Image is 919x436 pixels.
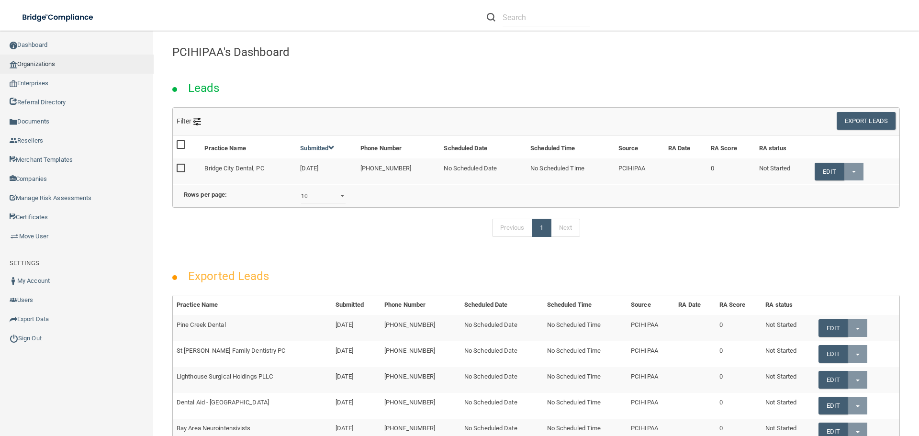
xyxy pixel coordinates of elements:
[543,393,627,419] td: No Scheduled Time
[762,315,815,341] td: Not Started
[173,295,332,315] th: Practice Name
[627,315,674,341] td: PCIHIPAA
[503,9,590,26] input: Search
[460,315,543,341] td: No Scheduled Date
[332,315,381,341] td: [DATE]
[296,158,357,184] td: [DATE]
[762,393,815,419] td: Not Started
[300,145,335,152] a: Submitted
[332,393,381,419] td: [DATE]
[440,158,527,184] td: No Scheduled Date
[10,42,17,49] img: ic_dashboard_dark.d01f4a41.png
[460,393,543,419] td: No Scheduled Date
[818,371,848,389] a: Edit
[460,295,543,315] th: Scheduled Date
[492,219,532,237] a: Previous
[527,135,615,158] th: Scheduled Time
[381,295,460,315] th: Phone Number
[381,315,460,341] td: [PHONE_NUMBER]
[10,80,17,87] img: enterprise.0d942306.png
[551,219,580,237] a: Next
[837,112,896,130] button: Export Leads
[10,257,39,269] label: SETTINGS
[10,118,17,126] img: icon-documents.8dae5593.png
[755,158,811,184] td: Not Started
[487,13,495,22] img: ic-search.3b580494.png
[818,319,848,337] a: Edit
[10,315,17,323] img: icon-export.b9366987.png
[716,367,762,393] td: 0
[10,334,18,343] img: ic_power_dark.7ecde6b1.png
[543,367,627,393] td: No Scheduled Time
[10,137,17,145] img: ic_reseller.de258add.png
[527,158,615,184] td: No Scheduled Time
[381,341,460,367] td: [PHONE_NUMBER]
[357,158,440,184] td: [PHONE_NUMBER]
[332,295,381,315] th: Submitted
[173,315,332,341] td: Pine Creek Dental
[184,191,227,198] b: Rows per page:
[707,135,755,158] th: RA Score
[543,341,627,367] td: No Scheduled Time
[357,135,440,158] th: Phone Number
[201,158,296,184] td: Bridge City Dental, PC
[818,397,848,414] a: Edit
[332,367,381,393] td: [DATE]
[762,295,815,315] th: RA status
[716,295,762,315] th: RA Score
[615,158,664,184] td: PCIHIPAA
[10,232,19,241] img: briefcase.64adab9b.png
[460,367,543,393] td: No Scheduled Date
[381,367,460,393] td: [PHONE_NUMBER]
[201,135,296,158] th: Practice Name
[674,295,715,315] th: RA Date
[707,158,755,184] td: 0
[179,263,279,290] h2: Exported Leads
[179,75,229,101] h2: Leads
[627,341,674,367] td: PCIHIPAA
[172,46,900,58] h4: PCIHIPAA's Dashboard
[173,393,332,419] td: Dental Aid - [GEOGRAPHIC_DATA]
[543,315,627,341] td: No Scheduled Time
[460,341,543,367] td: No Scheduled Date
[440,135,527,158] th: Scheduled Date
[14,8,102,27] img: bridge_compliance_login_screen.278c3ca4.svg
[615,135,664,158] th: Source
[716,341,762,367] td: 0
[627,393,674,419] td: PCIHIPAA
[532,219,551,237] a: 1
[177,117,201,125] span: Filter
[762,341,815,367] td: Not Started
[664,135,707,158] th: RA Date
[815,163,844,180] a: Edit
[627,295,674,315] th: Source
[381,393,460,419] td: [PHONE_NUMBER]
[10,277,17,285] img: ic_user_dark.df1a06c3.png
[10,61,17,68] img: organization-icon.f8decf85.png
[173,341,332,367] td: St [PERSON_NAME] Family Dentistry PC
[193,118,201,125] img: icon-filter@2x.21656d0b.png
[627,367,674,393] td: PCIHIPAA
[716,315,762,341] td: 0
[173,367,332,393] td: Lighthouse Surgical Holdings PLLC
[10,296,17,304] img: icon-users.e205127d.png
[543,295,627,315] th: Scheduled Time
[332,341,381,367] td: [DATE]
[762,367,815,393] td: Not Started
[755,135,811,158] th: RA status
[716,393,762,419] td: 0
[818,345,848,363] a: Edit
